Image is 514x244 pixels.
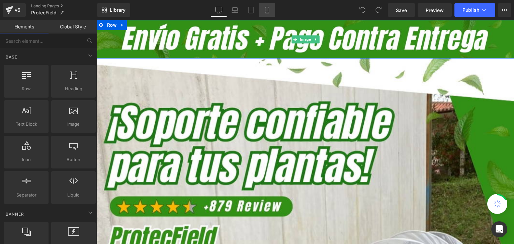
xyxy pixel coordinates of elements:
[498,3,511,17] button: More
[227,3,243,17] a: Laptop
[216,15,223,23] a: Expand / Collapse
[426,7,444,14] span: Preview
[491,221,507,237] div: Open Intercom Messenger
[31,3,97,9] a: Landing Pages
[372,3,385,17] button: Redo
[396,7,407,14] span: Save
[454,3,495,17] button: Publish
[5,54,18,60] span: Base
[462,7,479,13] span: Publish
[418,3,452,17] a: Preview
[53,192,94,199] span: Liquid
[243,3,259,17] a: Tablet
[13,6,22,14] div: v6
[49,20,97,33] a: Global Style
[53,85,94,92] span: Heading
[202,15,216,23] span: Image
[211,3,227,17] a: Desktop
[53,121,94,128] span: Image
[110,7,125,13] span: Library
[5,211,25,217] span: Banner
[53,156,94,163] span: Button
[356,3,369,17] button: Undo
[259,3,275,17] a: Mobile
[31,10,57,15] span: ProtecField
[6,121,47,128] span: Text Block
[6,156,47,163] span: Icon
[97,3,130,17] a: New Library
[3,3,26,17] a: v6
[6,85,47,92] span: Row
[6,192,47,199] span: Separator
